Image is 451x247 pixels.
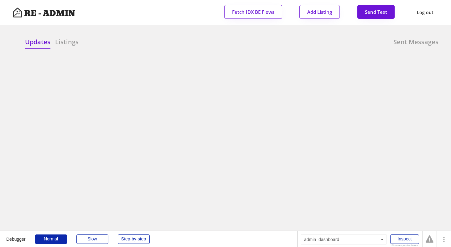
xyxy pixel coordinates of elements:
div: admin_dashboard [301,234,387,244]
div: Slow [76,234,108,244]
button: Log out [412,5,438,20]
button: Send Text [357,5,395,19]
h6: Sent Messages [393,38,438,46]
div: Step-by-step [118,234,150,244]
button: Fetch IDX BE Flows [224,5,282,19]
div: Show responsive boxes [390,244,419,247]
div: Normal [35,234,67,244]
button: Add Listing [299,5,340,19]
img: Artboard%201%20copy%203.svg [13,8,23,18]
h4: RE - ADMIN [24,9,75,18]
div: Debugger [6,231,26,241]
h6: Updates [25,38,50,46]
h6: Listings [55,38,79,46]
div: Inspect [390,234,419,244]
